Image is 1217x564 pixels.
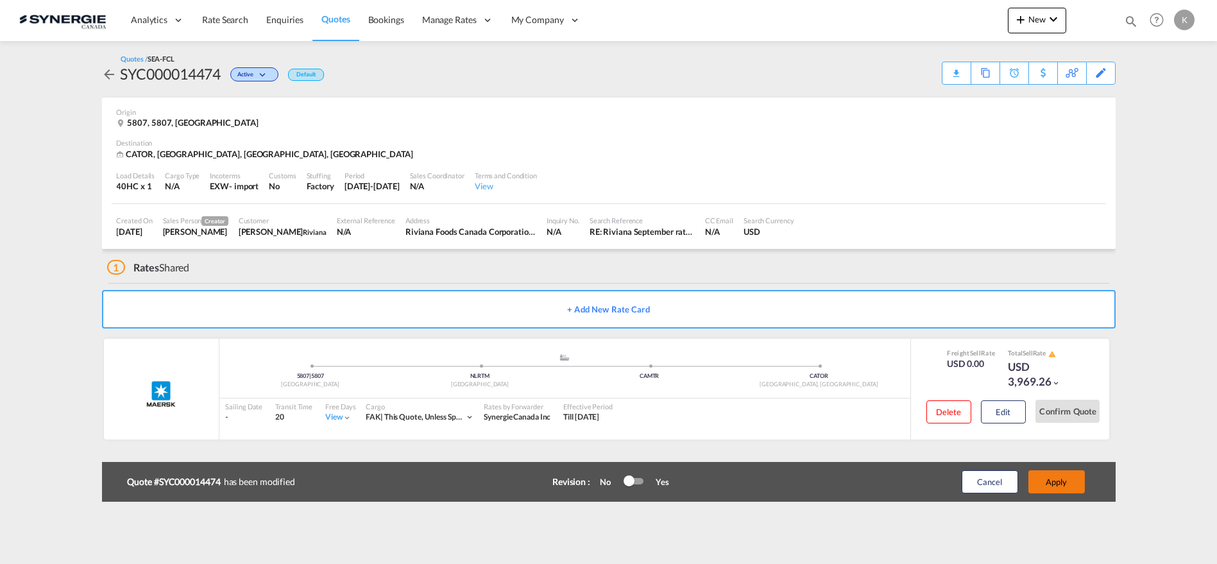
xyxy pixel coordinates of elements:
span: Analytics [131,13,167,26]
md-icon: icon-alert [1048,350,1056,358]
div: this quote, unless specifically mentioned, excluding . local charges such as clearance, doc trans... [366,412,465,423]
span: Enquiries [266,14,303,25]
img: MAERSK LINE [145,378,177,410]
div: has been modified [128,472,513,491]
div: Incoterms [210,171,259,180]
button: Apply [1028,470,1085,493]
span: Rates [133,261,159,273]
div: Freight Rate [948,348,996,357]
div: Load Details [117,171,155,180]
div: 20 [275,412,312,423]
md-icon: icon-chevron-down [465,413,474,422]
div: Inquiry No. [547,216,579,225]
span: Active [237,71,256,83]
div: - [226,412,263,423]
div: Free Days [325,402,356,411]
md-icon: icon-download [949,64,964,74]
span: Bookings [368,14,404,25]
md-icon: icon-chevron-down [1046,12,1061,27]
div: Origin [117,107,1101,117]
div: Customer [239,216,327,225]
div: View [475,180,537,192]
span: Till [DATE] [563,412,599,422]
span: 5807 [297,372,312,379]
div: Default [288,69,323,81]
div: SYC000014474 [121,64,221,84]
md-icon: assets/icons/custom/ship-fill.svg [557,354,572,361]
div: Created On [117,216,153,225]
span: SEA-FCL [148,55,174,63]
div: icon-arrow-left [102,64,121,84]
md-icon: icon-plus 400-fg [1013,12,1028,27]
div: Sales Coordinator [410,171,464,180]
div: Cargo Type [165,171,200,180]
div: [GEOGRAPHIC_DATA] [395,380,565,389]
div: Total Rate [1008,348,1072,359]
div: Cargo [366,402,474,411]
md-icon: icon-chevron-down [257,72,272,79]
button: icon-plus 400-fgNewicon-chevron-down [1008,8,1066,33]
div: N/A [410,180,464,192]
img: 1f56c880d42311ef80fc7dca854c8e59.png [19,6,106,35]
div: CAMTR [565,372,734,380]
span: My Company [511,13,564,26]
div: CATOR, Toronto, ON, Americas [117,148,417,160]
div: Customs [269,171,296,180]
md-icon: icon-magnify [1124,14,1138,28]
div: External Reference [337,216,395,225]
b: Quote #SYC000014474 [128,475,224,488]
div: Transit Time [275,402,312,411]
div: CC Email [705,216,733,225]
div: USD 0.00 [948,357,996,370]
div: Effective Period [563,402,612,411]
md-icon: icon-chevron-down [1051,379,1060,388]
span: 1 [107,260,126,275]
div: RE: Riviana September rate Netherland to Toronto [590,226,695,237]
div: 5807, 5807, Netherlands [117,117,262,128]
span: 5807 [311,372,324,379]
button: Edit [981,400,1026,423]
button: Delete [926,400,971,423]
div: Till 30 Sep 2025 [563,412,599,423]
div: Terms and Condition [475,171,537,180]
button: Confirm Quote [1035,400,1100,423]
span: Creator [201,216,228,226]
div: K [1174,10,1195,30]
div: Sales Person [163,216,228,226]
div: Address [405,216,536,225]
span: Synergie Canada Inc [484,412,550,422]
div: N/A [165,180,200,192]
div: NLRTM [395,372,565,380]
div: N/A [705,226,733,237]
div: Yassine Cherkaoui [239,226,327,237]
div: N/A [337,226,395,237]
div: 3 Sep 2025 [117,226,153,237]
div: Synergie Canada Inc [484,412,550,423]
span: Help [1146,9,1168,31]
span: Rate Search [202,14,248,25]
div: 30 Sep 2025 [345,180,400,192]
span: Sell [970,349,981,357]
span: FAK [366,412,384,422]
div: 40HC x 1 [117,180,155,192]
div: USD 3,969.26 [1008,359,1072,390]
button: icon-alert [1047,349,1056,359]
div: Destination [117,138,1101,148]
span: 5807, 5807, [GEOGRAPHIC_DATA] [128,117,259,128]
div: Period [345,171,400,180]
div: [GEOGRAPHIC_DATA], [GEOGRAPHIC_DATA] [734,380,903,389]
div: Shared [107,261,190,275]
div: [GEOGRAPHIC_DATA] [226,380,395,389]
div: Revision : [552,475,590,488]
div: USD [744,226,794,237]
span: | [309,372,311,379]
md-icon: icon-arrow-left [102,67,117,82]
span: Riviana [303,228,326,236]
div: EXW [210,180,229,192]
div: - import [229,180,259,192]
div: Search Currency [744,216,794,225]
div: icon-magnify [1124,14,1138,33]
span: Quotes [321,13,350,24]
div: CATOR [734,372,903,380]
div: Factory Stuffing [307,180,334,192]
